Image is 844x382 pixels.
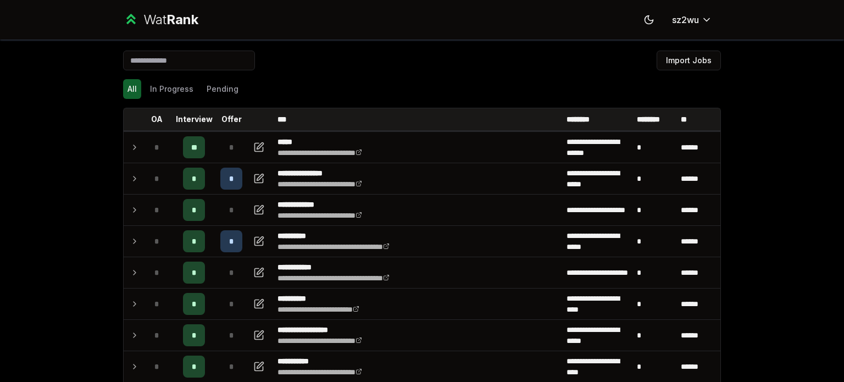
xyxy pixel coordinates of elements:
button: Pending [202,79,243,99]
div: Wat [143,11,198,29]
span: Rank [166,12,198,27]
p: Offer [221,114,242,125]
button: In Progress [146,79,198,99]
p: OA [151,114,163,125]
button: sz2wu [663,10,721,30]
button: Import Jobs [657,51,721,70]
a: WatRank [123,11,198,29]
p: Interview [176,114,213,125]
button: All [123,79,141,99]
span: sz2wu [672,13,699,26]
